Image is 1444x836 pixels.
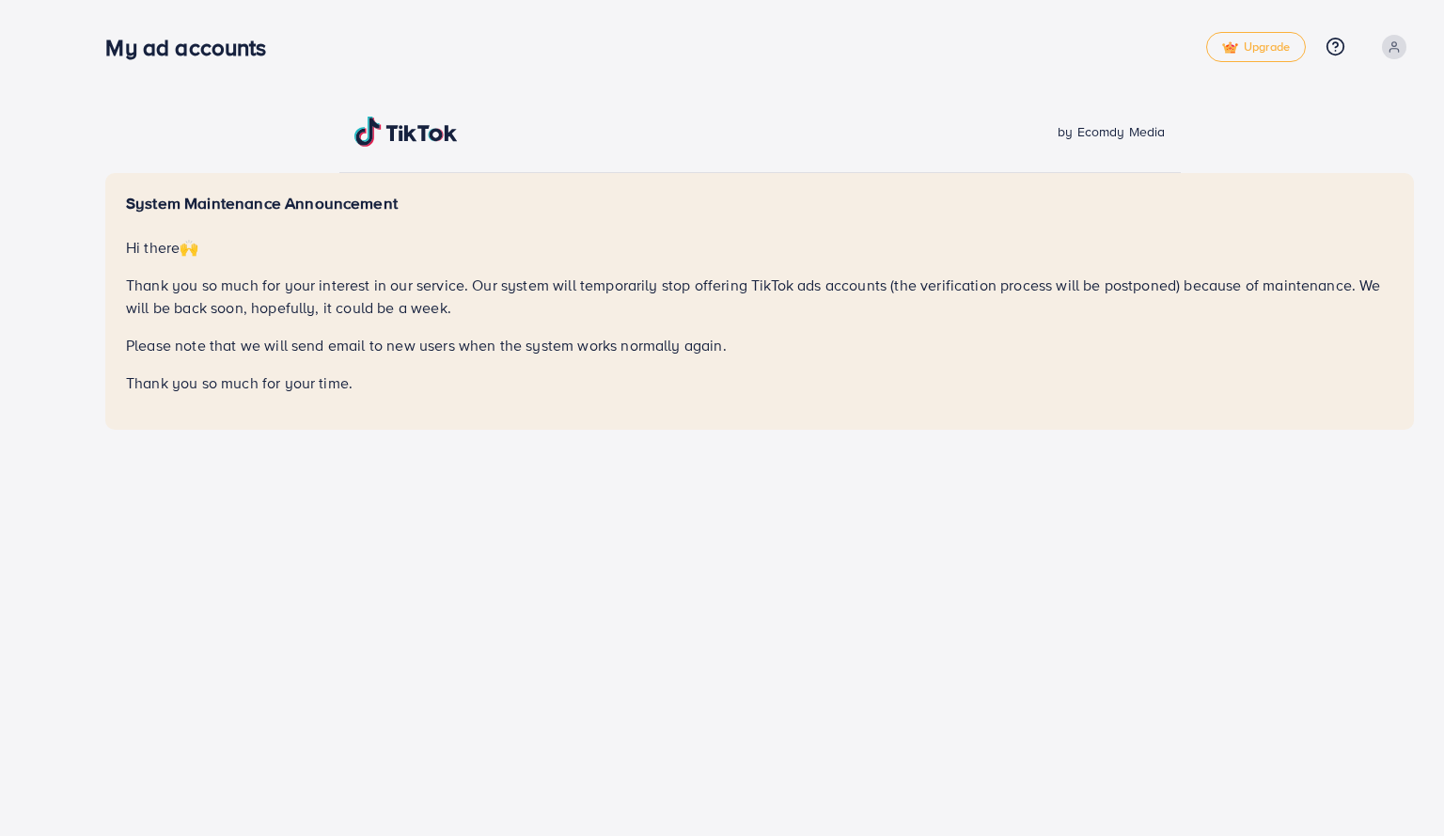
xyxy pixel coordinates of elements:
[105,34,281,61] h3: My ad accounts
[126,371,1393,394] p: Thank you so much for your time.
[126,274,1393,319] p: Thank you so much for your interest in our service. Our system will temporarily stop offering Tik...
[1206,32,1306,62] a: tickUpgrade
[1222,41,1238,55] img: tick
[180,237,198,258] span: 🙌
[1058,122,1165,141] span: by Ecomdy Media
[126,194,1393,213] h5: System Maintenance Announcement
[354,117,458,147] img: TikTok
[126,236,1393,259] p: Hi there
[1222,40,1290,55] span: Upgrade
[126,334,1393,356] p: Please note that we will send email to new users when the system works normally again.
